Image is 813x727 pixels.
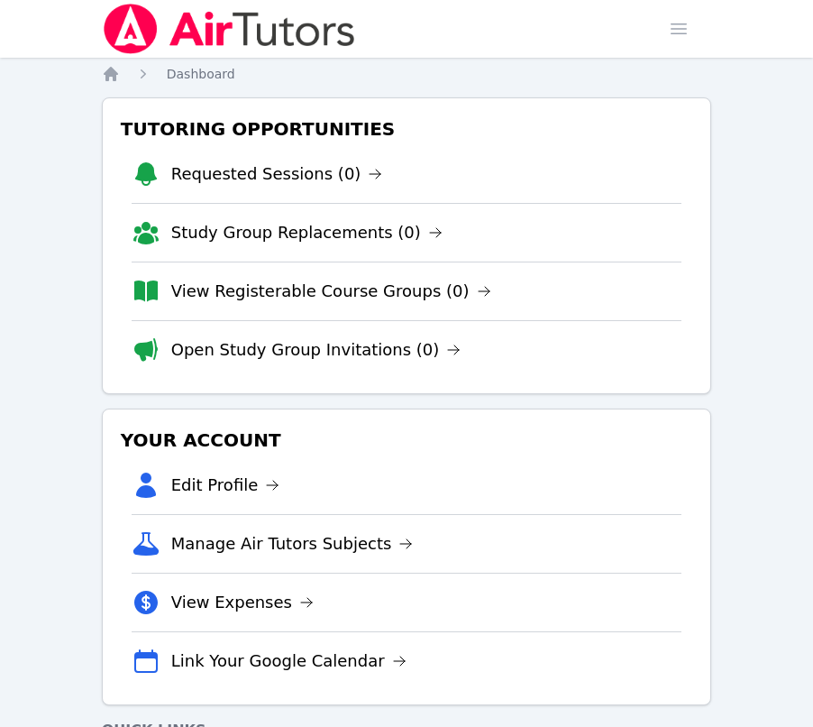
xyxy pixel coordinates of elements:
[167,65,235,83] a: Dashboard
[171,531,414,557] a: Manage Air Tutors Subjects
[171,337,461,363] a: Open Study Group Invitations (0)
[117,113,697,145] h3: Tutoring Opportunities
[117,424,697,456] h3: Your Account
[171,220,443,245] a: Study Group Replacements (0)
[102,4,357,54] img: Air Tutors
[167,67,235,81] span: Dashboard
[171,590,314,615] a: View Expenses
[171,649,406,674] a: Link Your Google Calendar
[171,161,383,187] a: Requested Sessions (0)
[171,473,280,498] a: Edit Profile
[171,279,491,304] a: View Registerable Course Groups (0)
[102,65,712,83] nav: Breadcrumb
